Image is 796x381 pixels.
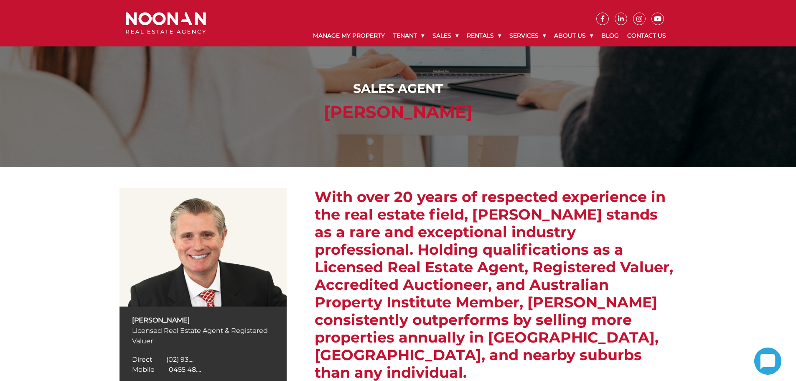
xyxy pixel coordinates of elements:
[126,12,206,34] img: Noonan Real Estate Agency
[463,25,505,46] a: Rentals
[389,25,428,46] a: Tenant
[166,355,193,363] span: (02) 93....
[132,355,152,363] span: Direct
[132,366,201,373] a: Click to reveal phone number
[169,366,201,373] span: 0455 48....
[550,25,597,46] a: About Us
[132,325,274,346] p: Licensed Real Estate Agent & Registered Valuer
[132,366,155,373] span: Mobile
[128,79,668,98] div: Sales Agent
[505,25,550,46] a: Services
[309,25,389,46] a: Manage My Property
[128,102,668,122] h1: [PERSON_NAME]
[623,25,670,46] a: Contact Us
[132,315,274,325] p: [PERSON_NAME]
[597,25,623,46] a: Blog
[132,355,193,363] a: Click to reveal phone number
[120,188,287,307] img: David Hughes
[428,25,463,46] a: Sales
